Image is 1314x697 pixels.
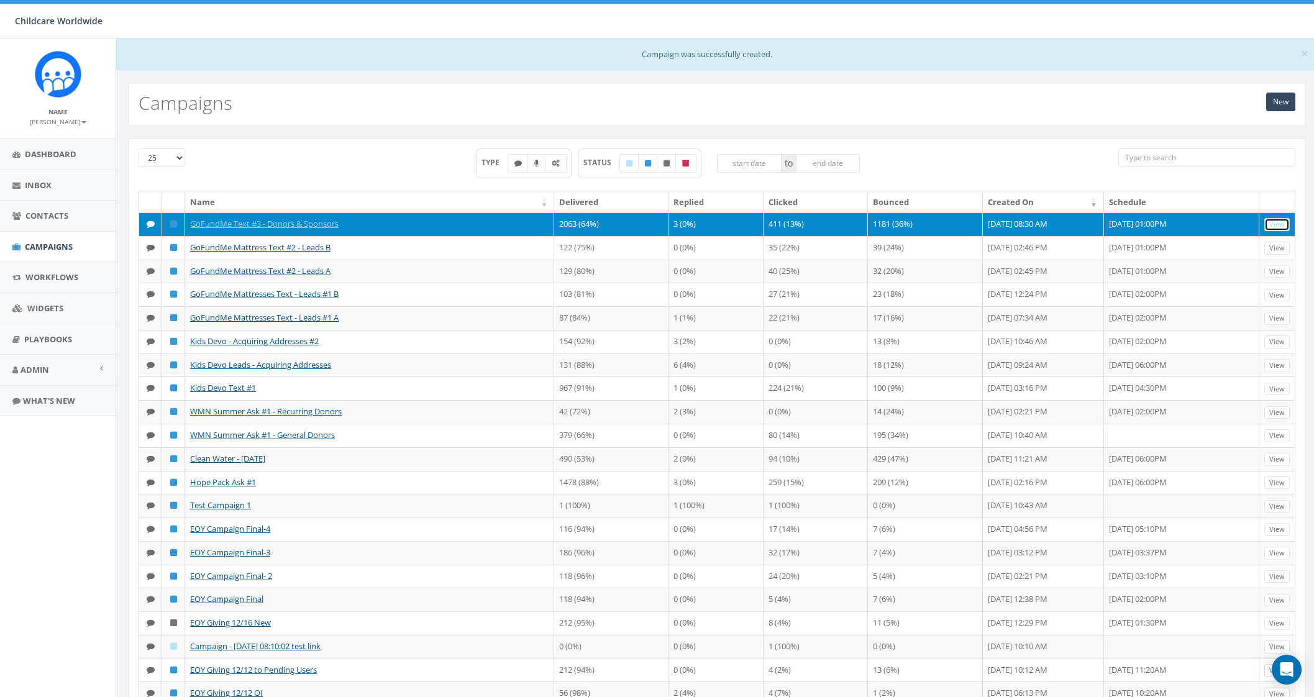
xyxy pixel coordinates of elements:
[554,400,668,424] td: 42 (72%)
[147,642,155,650] i: Text SMS
[868,424,982,447] td: 195 (34%)
[764,541,868,565] td: 32 (17%)
[1264,617,1290,630] a: View
[170,455,177,463] i: Published
[23,395,75,406] span: What's New
[764,658,868,682] td: 4 (2%)
[481,157,508,168] span: TYPE
[190,570,272,581] a: EOY Campaign Final- 2
[764,330,868,353] td: 0 (0%)
[554,236,668,260] td: 122 (75%)
[170,549,177,557] i: Published
[1264,312,1290,325] a: View
[764,306,868,330] td: 22 (21%)
[668,541,763,565] td: 0 (0%)
[190,593,263,604] a: EOY Campaign Final
[764,400,868,424] td: 0 (0%)
[170,525,177,533] i: Published
[554,191,668,213] th: Delivered
[868,306,982,330] td: 17 (16%)
[1104,588,1259,611] td: [DATE] 02:00PM
[1264,664,1290,677] a: View
[717,154,782,173] input: start date
[1264,476,1290,490] a: View
[147,572,155,580] i: Text SMS
[15,15,103,27] span: Childcare Worldwide
[764,611,868,635] td: 8 (4%)
[1104,283,1259,306] td: [DATE] 02:00PM
[147,314,155,322] i: Text SMS
[668,494,763,517] td: 1 (100%)
[25,241,73,252] span: Campaigns
[30,117,86,126] small: [PERSON_NAME]
[1104,330,1259,353] td: [DATE] 02:00PM
[554,447,668,471] td: 490 (53%)
[868,658,982,682] td: 13 (6%)
[868,212,982,236] td: 1181 (36%)
[1104,212,1259,236] td: [DATE] 01:00PM
[554,494,668,517] td: 1 (100%)
[190,218,339,229] a: GoFundMe Text #3 - Donors & Sponsors
[190,382,256,393] a: Kids Devo Text #1
[170,572,177,580] i: Published
[782,154,796,173] span: to
[554,212,668,236] td: 2063 (64%)
[764,635,868,658] td: 1 (100%)
[1301,47,1308,60] button: Close
[764,260,868,283] td: 40 (25%)
[554,471,668,494] td: 1478 (88%)
[668,306,763,330] td: 1 (1%)
[190,476,256,488] a: Hope Pack Ask #1
[645,160,651,167] i: Published
[170,384,177,392] i: Published
[983,471,1104,494] td: [DATE] 02:16 PM
[983,376,1104,400] td: [DATE] 03:16 PM
[170,595,177,603] i: Published
[1104,565,1259,588] td: [DATE] 03:10PM
[170,619,177,627] i: Unpublished
[638,154,658,173] label: Published
[668,400,763,424] td: 2 (3%)
[868,330,982,353] td: 13 (8%)
[668,353,763,377] td: 6 (4%)
[554,283,668,306] td: 103 (81%)
[1264,570,1290,583] a: View
[1264,640,1290,654] a: View
[554,635,668,658] td: 0 (0%)
[170,642,177,650] i: Draft
[1264,500,1290,513] a: View
[983,191,1104,213] th: Created On: activate to sort column ascending
[25,210,68,221] span: Contacts
[983,658,1104,682] td: [DATE] 10:12 AM
[1264,429,1290,442] a: View
[983,353,1104,377] td: [DATE] 09:24 AM
[170,666,177,674] i: Published
[147,501,155,509] i: Text SMS
[48,107,68,116] small: Name
[668,565,763,588] td: 0 (0%)
[170,478,177,486] i: Published
[147,408,155,416] i: Text SMS
[983,611,1104,635] td: [DATE] 12:29 PM
[657,154,677,173] label: Unpublished
[983,212,1104,236] td: [DATE] 08:30 AM
[868,191,982,213] th: Bounced
[668,236,763,260] td: 0 (0%)
[1264,383,1290,396] a: View
[983,588,1104,611] td: [DATE] 12:38 PM
[764,236,868,260] td: 35 (22%)
[170,431,177,439] i: Published
[868,283,982,306] td: 23 (18%)
[170,689,177,697] i: Published
[552,160,560,167] i: Automated Message
[170,337,177,345] i: Published
[147,619,155,627] i: Text SMS
[534,160,539,167] i: Ringless Voice Mail
[664,160,670,167] i: Unpublished
[147,267,155,275] i: Text SMS
[764,376,868,400] td: 224 (21%)
[190,499,251,511] a: Test Campaign 1
[527,154,546,173] label: Ringless Voice Mail
[868,565,982,588] td: 5 (4%)
[170,314,177,322] i: Published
